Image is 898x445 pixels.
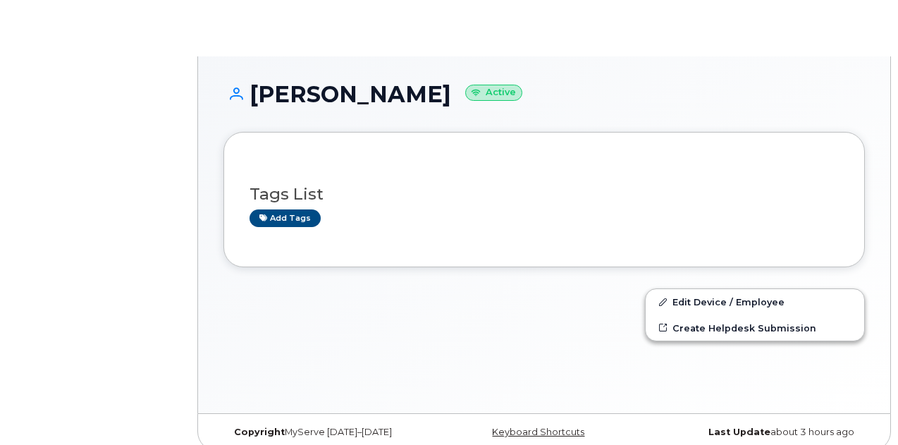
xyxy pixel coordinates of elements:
[651,427,865,438] div: about 3 hours ago
[250,209,321,227] a: Add tags
[250,185,839,203] h3: Tags List
[646,289,864,315] a: Edit Device / Employee
[465,85,522,101] small: Active
[492,427,584,437] a: Keyboard Shortcuts
[223,427,437,438] div: MyServe [DATE]–[DATE]
[646,315,864,341] a: Create Helpdesk Submission
[223,82,865,106] h1: [PERSON_NAME]
[234,427,285,437] strong: Copyright
[708,427,770,437] strong: Last Update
